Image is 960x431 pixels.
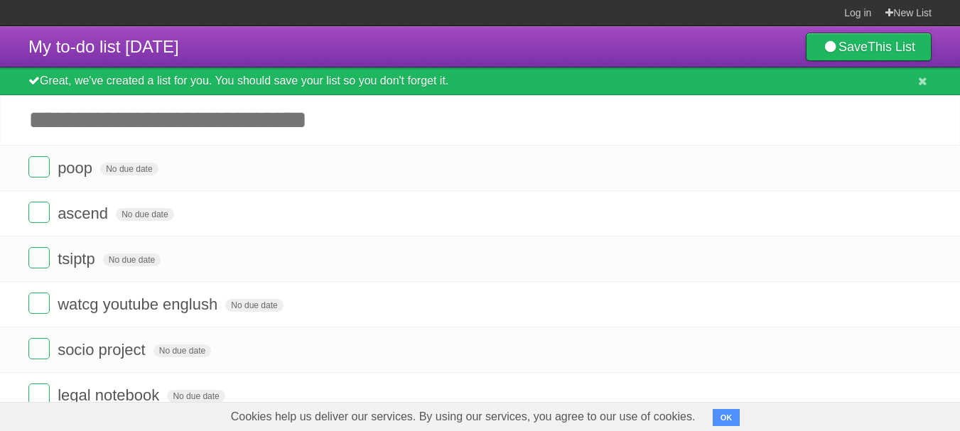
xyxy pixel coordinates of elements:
[58,250,99,268] span: tsiptp
[225,299,283,312] span: No due date
[217,403,710,431] span: Cookies help us deliver our services. By using our services, you agree to our use of cookies.
[58,341,149,359] span: socio project
[28,202,50,223] label: Done
[28,383,50,405] label: Done
[28,293,50,314] label: Done
[153,344,211,357] span: No due date
[58,159,96,177] span: poop
[100,163,158,175] span: No due date
[58,295,221,313] span: watcg youtube englush
[868,40,915,54] b: This List
[103,253,161,266] span: No due date
[58,386,163,404] span: legal notebook
[28,338,50,359] label: Done
[28,156,50,178] label: Done
[58,204,112,222] span: ascend
[167,390,225,403] span: No due date
[806,33,932,61] a: SaveThis List
[713,409,740,426] button: OK
[28,247,50,268] label: Done
[28,37,179,56] span: My to-do list [DATE]
[116,208,173,221] span: No due date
